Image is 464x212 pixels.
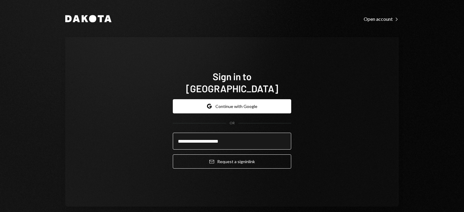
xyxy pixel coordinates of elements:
a: Open account [364,15,399,22]
button: Request a signinlink [173,154,291,169]
div: OR [230,121,235,126]
h1: Sign in to [GEOGRAPHIC_DATA] [173,70,291,94]
button: Continue with Google [173,99,291,113]
div: Open account [364,16,399,22]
